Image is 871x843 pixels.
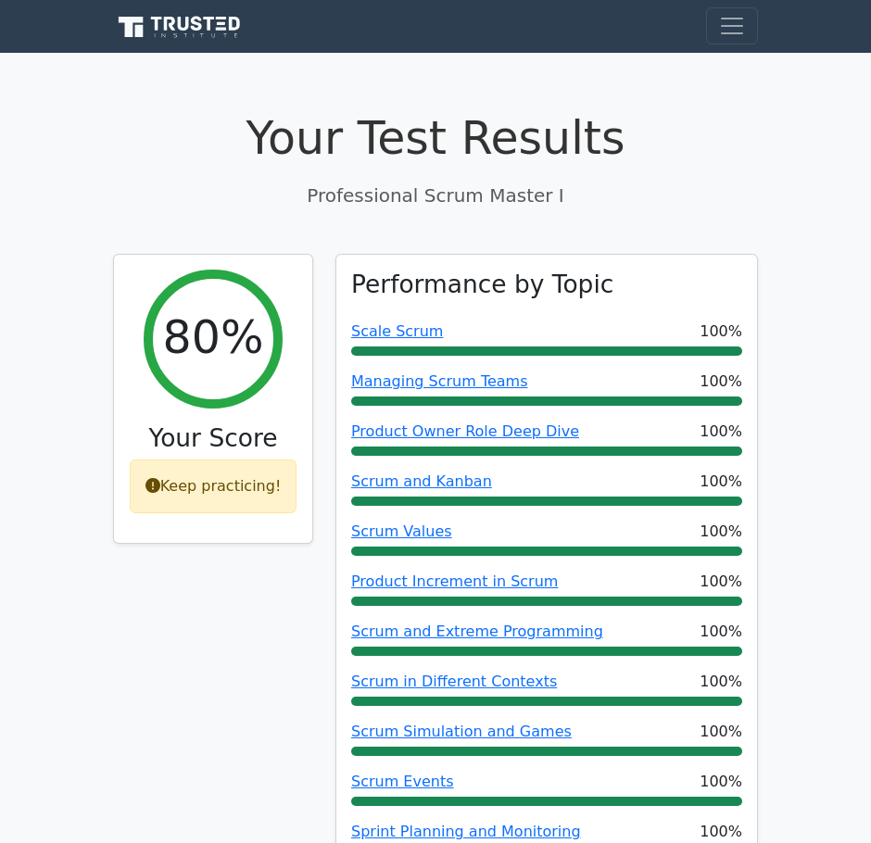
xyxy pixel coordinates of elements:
[113,112,758,167] h1: Your Test Results
[113,182,758,209] p: Professional Scrum Master I
[700,721,742,743] span: 100%
[700,321,742,343] span: 100%
[700,471,742,493] span: 100%
[700,371,742,393] span: 100%
[351,823,581,840] a: Sprint Planning and Monitoring
[351,472,492,490] a: Scrum and Kanban
[700,771,742,793] span: 100%
[700,671,742,693] span: 100%
[130,459,297,513] div: Keep practicing!
[700,621,742,643] span: 100%
[351,372,528,390] a: Managing Scrum Teams
[351,270,613,299] h3: Performance by Topic
[351,522,452,540] a: Scrum Values
[351,673,557,690] a: Scrum in Different Contexts
[700,571,742,593] span: 100%
[351,572,558,590] a: Product Increment in Scrum
[351,723,572,740] a: Scrum Simulation and Games
[129,423,297,453] h3: Your Score
[700,521,742,543] span: 100%
[351,623,603,640] a: Scrum and Extreme Programming
[163,311,264,366] h2: 80%
[351,773,454,790] a: Scrum Events
[351,422,579,440] a: Product Owner Role Deep Dive
[351,322,443,340] a: Scale Scrum
[700,821,742,843] span: 100%
[706,7,758,44] button: Toggle navigation
[700,421,742,443] span: 100%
